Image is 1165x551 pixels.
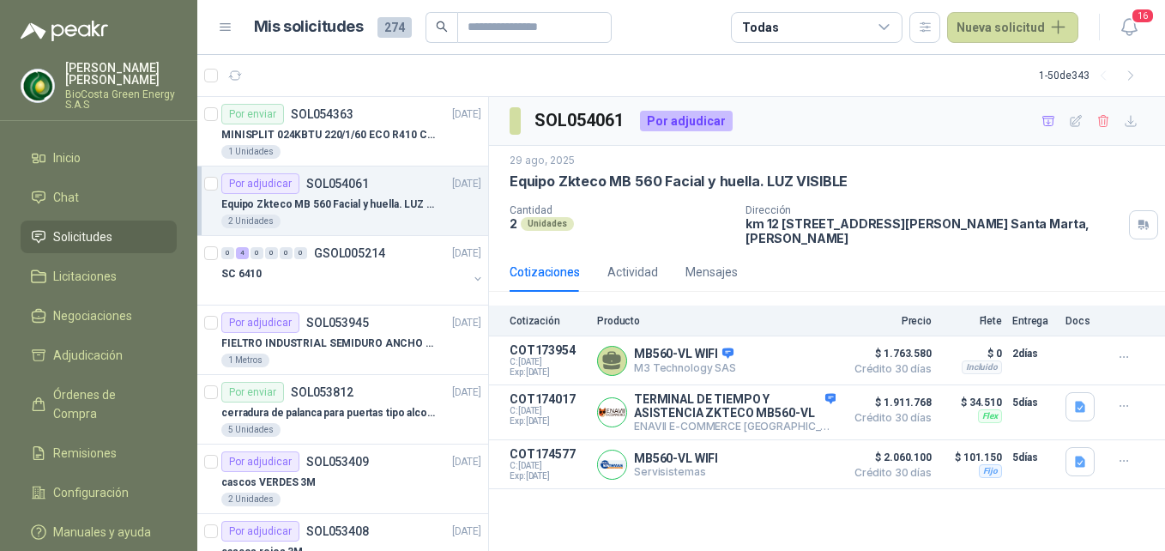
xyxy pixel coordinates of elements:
[306,525,369,537] p: SOL053408
[221,215,281,228] div: 2 Unidades
[634,347,736,362] p: MB560-VL WIFI
[452,106,481,123] p: [DATE]
[1012,392,1055,413] p: 5 días
[21,221,177,253] a: Solicitudes
[21,476,177,509] a: Configuración
[510,392,587,406] p: COT174017
[1012,447,1055,468] p: 5 días
[21,70,54,102] img: Company Logo
[510,153,575,169] p: 29 ago, 2025
[65,62,177,86] p: [PERSON_NAME] [PERSON_NAME]
[221,266,262,282] p: SC 6410
[510,416,587,427] span: Exp: [DATE]
[254,15,364,39] h1: Mis solicitudes
[942,343,1002,364] p: $ 0
[21,260,177,293] a: Licitaciones
[607,263,658,282] div: Actividad
[942,447,1002,468] p: $ 101.150
[452,384,481,401] p: [DATE]
[510,343,587,357] p: COT173954
[962,360,1002,374] div: Incluido
[942,392,1002,413] p: $ 34.510
[452,176,481,192] p: [DATE]
[510,406,587,416] span: C: [DATE]
[634,465,718,478] p: Servisistemas
[306,178,369,190] p: SOL054061
[197,445,488,514] a: Por adjudicarSOL053409[DATE] cascos VERDES 3M2 Unidades
[21,142,177,174] a: Inicio
[291,108,353,120] p: SOL054363
[979,464,1002,478] div: Fijo
[53,306,132,325] span: Negociaciones
[53,346,123,365] span: Adjudicación
[534,107,626,134] h3: SOL054061
[197,167,488,236] a: Por adjudicarSOL054061[DATE] Equipo Zkteco MB 560 Facial y huella. LUZ VISIBLE2 Unidades
[685,263,738,282] div: Mensajes
[510,471,587,481] span: Exp: [DATE]
[452,315,481,331] p: [DATE]
[306,317,369,329] p: SOL053945
[510,263,580,282] div: Cotizaciones
[221,493,281,506] div: 2 Unidades
[221,312,299,333] div: Por adjudicar
[1131,8,1155,24] span: 16
[221,127,435,143] p: MINISPLIT 024KBTU 220/1/60 ECO R410 C/FR
[221,451,299,472] div: Por adjudicar
[53,267,117,286] span: Licitaciones
[1012,315,1055,327] p: Entrega
[978,409,1002,423] div: Flex
[510,447,587,461] p: COT174577
[452,524,481,540] p: [DATE]
[221,423,281,437] div: 5 Unidades
[21,300,177,332] a: Negociaciones
[53,444,117,463] span: Remisiones
[1012,343,1055,364] p: 2 días
[197,97,488,167] a: Por enviarSOL054363[DATE] MINISPLIT 024KBTU 220/1/60 ECO R410 C/FR1 Unidades
[221,145,281,159] div: 1 Unidades
[21,378,177,430] a: Órdenes de Compra
[53,483,129,502] span: Configuración
[598,451,626,479] img: Company Logo
[634,392,836,420] p: TERMINAL DE TIEMPO Y ASISTENCIA ZKTECO MB560-VL
[221,405,435,421] p: cerradura de palanca para puertas tipo alcoba marca yale
[221,382,284,403] div: Por enviar
[1039,62,1144,89] div: 1 - 50 de 343
[452,245,481,262] p: [DATE]
[306,456,369,468] p: SOL053409
[221,475,316,491] p: cascos VERDES 3M
[265,247,278,259] div: 0
[846,468,932,478] span: Crédito 30 días
[221,247,234,259] div: 0
[510,357,587,367] span: C: [DATE]
[1065,315,1100,327] p: Docs
[942,315,1002,327] p: Flete
[53,523,151,542] span: Manuales y ayuda
[846,413,932,423] span: Crédito 30 días
[53,385,160,423] span: Órdenes de Compra
[377,17,412,38] span: 274
[221,104,284,124] div: Por enviar
[21,21,108,41] img: Logo peakr
[280,247,293,259] div: 0
[846,447,932,468] span: $ 2.060.100
[597,315,836,327] p: Producto
[251,247,263,259] div: 0
[221,521,299,542] div: Por adjudicar
[634,451,718,465] p: MB560-VL WIFI
[598,398,626,427] img: Company Logo
[634,361,736,374] p: M3 Technology SAS
[65,89,177,110] p: BioCosta Green Energy S.A.S
[510,216,517,231] p: 2
[21,516,177,548] a: Manuales y ayuda
[510,173,848,191] p: Equipo Zkteco MB 560 Facial y huella. LUZ VISIBLE
[510,461,587,471] span: C: [DATE]
[640,111,733,131] div: Por adjudicar
[21,339,177,372] a: Adjudicación
[846,343,932,364] span: $ 1.763.580
[294,247,307,259] div: 0
[221,173,299,194] div: Por adjudicar
[53,148,81,167] span: Inicio
[846,315,932,327] p: Precio
[1114,12,1144,43] button: 16
[314,247,385,259] p: GSOL005214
